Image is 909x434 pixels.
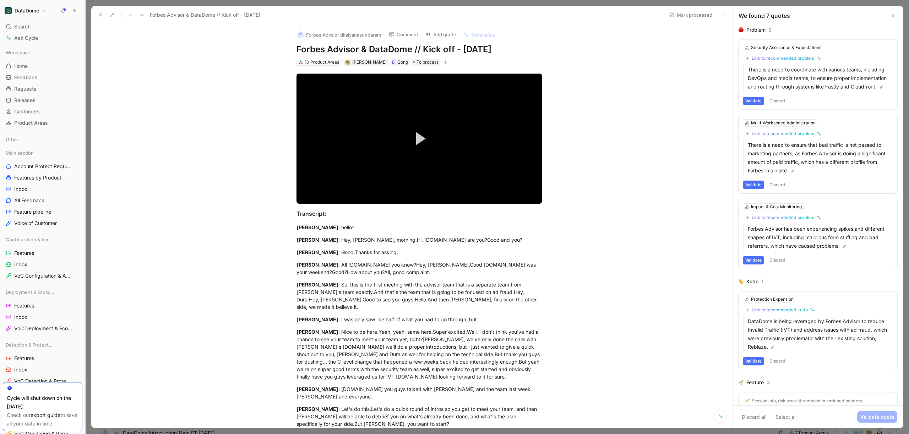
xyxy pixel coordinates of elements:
a: All Feedback [3,195,82,206]
div: Link to recommended problem [752,215,815,220]
a: export guide [31,412,60,418]
div: : Good.Thanks for asking. [296,248,542,256]
img: pen.svg [842,244,847,249]
button: DataDomeDataDome [3,6,48,16]
div: 3 [767,378,770,387]
div: Gong [397,59,408,66]
span: VoC Deployment & Ecosystem [14,325,74,332]
span: Ask Cycle [14,34,38,42]
span: Customers [14,108,40,115]
mark: [PERSON_NAME] [296,237,338,243]
div: Deployment & Ecosystem [3,287,82,298]
span: Features [14,355,34,362]
button: Validate [743,97,764,105]
span: Other [6,136,18,143]
button: Validate [743,181,764,189]
mark: [PERSON_NAME] [296,406,338,412]
span: Summarize [471,32,495,38]
button: Discard [767,97,788,105]
span: Releases [14,97,36,104]
div: Deployment & EcosystemFeaturesInboxVoC Deployment & Ecosystem [3,287,82,334]
a: Inbox [3,364,82,375]
div: Problem [746,26,766,34]
a: Features by Product [3,172,82,183]
div: : Hey, [PERSON_NAME], morning.Hi, [DOMAIN_NAME] are you?Good and you? [296,236,542,243]
div: Link to recommended problem [752,131,815,136]
a: Requests [3,84,82,94]
img: pen.svg [770,345,775,350]
span: Account Protect Requests [14,163,73,170]
mark: [PERSON_NAME] [296,316,338,322]
span: Workspace [6,49,30,56]
span: Feature pipeline [14,208,51,215]
span: Inbox [14,314,27,321]
a: Product Areas [3,118,82,128]
a: Inbox [3,259,82,270]
img: DataDome [5,7,12,14]
div: 1 [761,277,764,286]
span: Voice of Customer [14,220,57,227]
span: Inbox [14,186,27,193]
span: Feedback [14,74,37,81]
a: Home [3,61,82,71]
div: Protection Expansion [751,296,794,303]
div: : Let's do this.Let's do a quick round of intros so you get to meet your team, and then [PERSON_N... [296,405,542,428]
div: Feature [746,378,764,387]
a: Releases [3,95,82,106]
div: : [DOMAIN_NAME] you guys talked with [PERSON_NAME] and the team last week, [PERSON_NAME] and ever... [296,385,542,400]
img: pen.svg [879,85,884,90]
span: Features [14,250,34,257]
button: Add quote [422,30,459,39]
a: Account Protect Requests [3,161,82,172]
a: Feedback [3,72,82,83]
div: Other [3,134,82,145]
span: Features by Product [14,174,61,181]
div: 3 [768,26,772,34]
span: Features [14,302,34,309]
button: Play Video [403,123,435,155]
a: VoC Detection & Protection [3,376,82,386]
div: Configuration & AccessFeaturesInboxVoC Configuration & Access [3,234,82,281]
div: Multi-Workspace Administration [751,119,816,127]
h1: DataDome [15,7,39,14]
a: Features [3,353,82,364]
a: Inbox [3,312,82,322]
div: To process [412,59,440,66]
button: Discard [767,181,788,189]
span: Search [14,22,31,31]
button: Discard all [739,411,769,423]
p: DataDome is being leveraged by Forbes Advisor to reduce Invalid Traffic (IVT) and address issues ... [748,317,893,351]
span: Detection & Protection [6,341,53,348]
img: 🌱 [745,399,750,403]
mark: [PERSON_NAME] [296,282,338,288]
button: Link to recommended kudo [743,306,817,314]
mark: [PERSON_NAME] [296,224,338,230]
div: : Nice to be here.Yeah, yeah, same here.Super excited.Well, I don't think you've had a chance to ... [296,328,542,380]
div: Video Player [296,74,542,204]
button: Comment [386,30,421,39]
button: Validate quote [857,411,897,423]
div: Link to recommended kudo [752,307,808,313]
a: Features [3,300,82,311]
div: Session info, risk score & endpoint in enriched headers [752,398,862,404]
img: avatar [345,60,349,64]
span: Home [14,63,28,70]
div: Main section [3,148,82,158]
div: Transcript: [296,209,542,218]
span: Product Areas [14,119,48,127]
div: Workspace [3,47,82,58]
a: VoC Deployment & Ecosystem [3,323,82,334]
button: Discard [767,357,788,365]
p: There is a need to coordinate with various teams, including DevOps and media teams, to ensure pro... [748,65,893,91]
button: Summarize [460,30,499,40]
div: We found 7 quotes [739,11,790,20]
mark: [PERSON_NAME] [296,386,338,392]
div: Main sectionAccount Protect RequestsFeatures by ProductInboxAll FeedbackFeature pipelineVoice of ... [3,148,82,229]
a: VoC Configuration & Access [3,270,82,281]
div: Check our to save all your data in time. [7,411,78,428]
div: Configuration & Access [3,234,82,245]
div: Detection & Protection [3,339,82,350]
div: Detection & ProtectionFeaturesInboxVoC Detection & Protection [3,339,82,386]
img: pen.svg [790,168,795,173]
span: Requests [14,85,37,92]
